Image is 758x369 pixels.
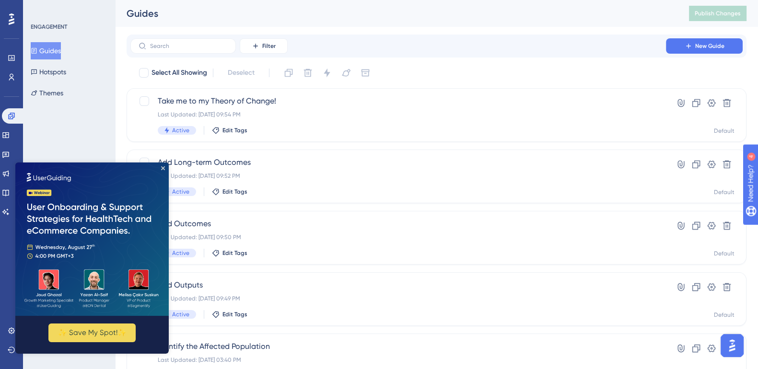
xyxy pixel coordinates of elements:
[718,331,746,360] iframe: UserGuiding AI Assistant Launcher
[222,188,247,196] span: Edit Tags
[689,6,746,21] button: Publish Changes
[158,341,639,352] span: Identify the Affected Population
[158,356,639,364] div: Last Updated: [DATE] 03:40 PM
[172,311,189,318] span: Active
[127,7,665,20] div: Guides
[240,38,288,54] button: Filter
[172,188,189,196] span: Active
[146,4,150,8] div: Close Preview
[228,67,255,79] span: Deselect
[695,42,724,50] span: New Guide
[31,84,63,102] button: Themes
[172,249,189,257] span: Active
[31,63,66,81] button: Hotspots
[67,5,70,12] div: 4
[158,111,639,118] div: Last Updated: [DATE] 09:54 PM
[152,67,207,79] span: Select All Showing
[219,64,263,81] button: Deselect
[158,172,639,180] div: Last Updated: [DATE] 09:52 PM
[714,188,735,196] div: Default
[158,218,639,230] span: Add Outcomes
[158,295,639,302] div: Last Updated: [DATE] 09:49 PM
[222,127,247,134] span: Edit Tags
[158,233,639,241] div: Last Updated: [DATE] 09:50 PM
[172,127,189,134] span: Active
[212,311,247,318] button: Edit Tags
[212,188,247,196] button: Edit Tags
[23,2,60,14] span: Need Help?
[31,23,67,31] div: ENGAGEMENT
[714,127,735,135] div: Default
[158,279,639,291] span: Add Outputs
[212,249,247,257] button: Edit Tags
[666,38,743,54] button: New Guide
[212,127,247,134] button: Edit Tags
[158,95,639,107] span: Take me to my Theory of Change!
[695,10,741,17] span: Publish Changes
[222,311,247,318] span: Edit Tags
[31,42,61,59] button: Guides
[222,249,247,257] span: Edit Tags
[714,250,735,257] div: Default
[158,157,639,168] span: Add Long-term Outcomes
[33,161,120,180] button: ✨ Save My Spot!✨
[714,311,735,319] div: Default
[150,43,228,49] input: Search
[262,42,276,50] span: Filter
